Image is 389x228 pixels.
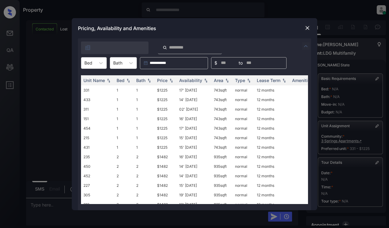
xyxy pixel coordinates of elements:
div: Price [157,78,168,83]
div: Bed [117,78,125,83]
img: sorting [246,78,252,82]
td: 12 months [254,114,290,124]
td: 743 sqft [211,124,233,133]
td: 16' [DATE] [177,114,211,124]
td: $1225 [155,85,177,95]
td: 02' [DATE] [177,104,211,114]
td: 1 [114,114,134,124]
td: $1225 [155,104,177,114]
td: 743 sqft [211,104,233,114]
span: $ [214,60,217,66]
td: $1225 [155,133,177,143]
div: Pricing, Availability and Amenities [72,18,317,38]
td: 1 [134,95,155,104]
div: Availability [179,78,202,83]
td: 227 [81,181,114,190]
div: Unit Name [83,78,105,83]
td: 743 sqft [211,85,233,95]
td: $1225 [155,114,177,124]
td: 235 [81,152,114,162]
td: 743 sqft [211,95,233,104]
td: 2 [134,200,155,209]
td: 2 [134,171,155,181]
img: sorting [203,78,209,82]
td: 218 [81,200,114,209]
td: $1225 [155,124,177,133]
td: 2 [114,171,134,181]
td: normal [233,143,254,152]
img: icon-zuma [85,45,91,51]
td: normal [233,162,254,171]
td: $1225 [155,143,177,152]
td: normal [233,171,254,181]
td: 935 sqft [211,152,233,162]
td: 215 [81,133,114,143]
td: 12 months [254,200,290,209]
td: 151 [81,114,114,124]
img: sorting [125,78,131,82]
td: normal [233,124,254,133]
td: 433 [81,95,114,104]
div: Lease Term [257,78,280,83]
td: 14' [DATE] [177,171,211,181]
td: normal [233,114,254,124]
td: 12 months [254,162,290,171]
td: normal [233,200,254,209]
td: 19' [DATE] [177,190,211,200]
td: 1 [134,143,155,152]
td: 2 [114,200,134,209]
td: 2 [114,181,134,190]
td: 12 months [254,171,290,181]
td: 935 sqft [211,171,233,181]
td: 1 [114,95,134,104]
td: 743 sqft [211,133,233,143]
td: normal [233,181,254,190]
td: 15' [DATE] [177,143,211,152]
div: Area [214,78,223,83]
td: 15' [DATE] [177,133,211,143]
td: 1 [114,143,134,152]
img: sorting [224,78,230,82]
span: to [239,60,243,66]
td: 15' [DATE] [177,181,211,190]
td: 12 months [254,124,290,133]
td: 1 [134,133,155,143]
td: 2 [114,162,134,171]
td: 13' [DATE] [177,200,211,209]
td: normal [233,152,254,162]
td: normal [233,190,254,200]
td: 1 [114,85,134,95]
td: 2 [134,152,155,162]
td: 12 months [254,95,290,104]
td: 12 months [254,104,290,114]
td: $1482 [155,162,177,171]
td: 935 sqft [211,200,233,209]
td: 17' [DATE] [177,124,211,133]
td: 450 [81,162,114,171]
td: normal [233,85,254,95]
td: 12 months [254,152,290,162]
td: $1482 [155,200,177,209]
td: 743 sqft [211,114,233,124]
img: sorting [106,78,112,82]
td: $1482 [155,181,177,190]
td: 1 [114,104,134,114]
img: sorting [281,78,287,82]
td: 2 [114,190,134,200]
td: 1 [134,104,155,114]
td: 2 [114,152,134,162]
td: 311 [81,104,114,114]
td: 1 [134,114,155,124]
img: icon-zuma [302,42,310,50]
div: Bath [136,78,145,83]
td: $1482 [155,171,177,181]
td: 12 months [254,133,290,143]
td: 935 sqft [211,162,233,171]
td: 12 months [254,190,290,200]
td: normal [233,95,254,104]
img: sorting [146,78,152,82]
td: 305 [81,190,114,200]
td: 1 [114,133,134,143]
td: 12 months [254,181,290,190]
td: $1482 [155,190,177,200]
